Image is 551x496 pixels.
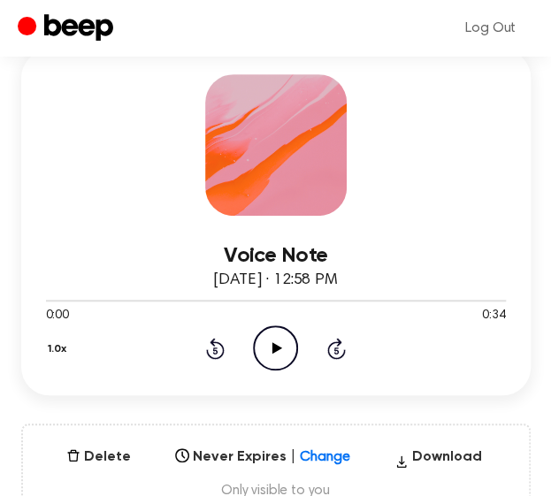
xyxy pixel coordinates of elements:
span: 0:00 [46,307,69,325]
a: Log Out [448,7,533,50]
button: 1.0x [46,334,73,364]
span: [DATE] · 12:58 PM [213,272,337,288]
a: Beep [18,11,118,46]
button: Download [387,446,489,475]
h3: Voice Note [46,244,506,268]
button: Delete [59,446,138,468]
span: 0:34 [482,307,505,325]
